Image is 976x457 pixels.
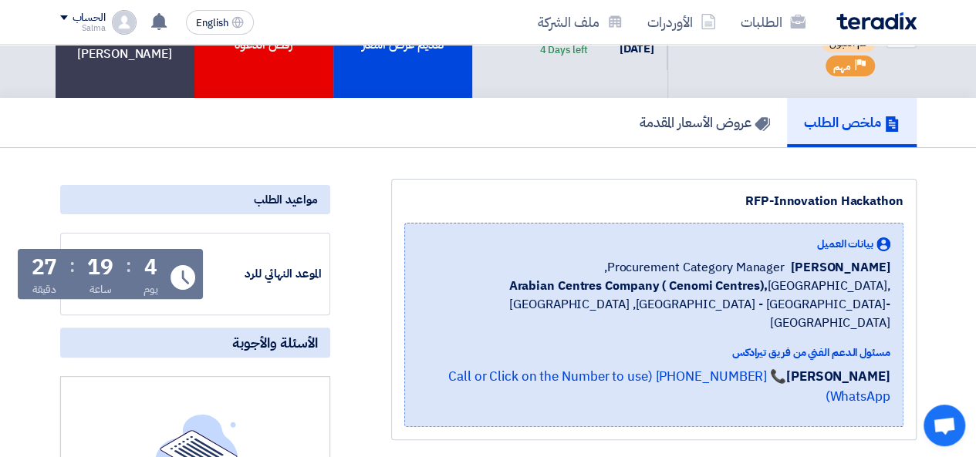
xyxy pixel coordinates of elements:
[612,40,654,58] div: [DATE]
[787,98,917,147] a: ملخص الطلب
[635,4,728,40] a: الأوردرات
[196,18,228,29] span: English
[87,257,113,278] div: 19
[144,257,157,278] div: 4
[60,24,106,32] div: Salma
[924,405,965,446] a: Open chat
[604,258,785,277] span: Procurement Category Manager,
[232,334,318,351] span: الأسئلة والأجوبة
[112,10,137,35] img: profile_test.png
[728,4,818,40] a: الطلبات
[32,281,56,297] div: دقيقة
[417,344,890,361] div: مسئول الدعم الفني من فريق تيرادكس
[126,252,131,280] div: :
[786,367,890,386] strong: [PERSON_NAME]
[448,367,890,406] a: 📞 [PHONE_NUMBER] (Call or Click on the Number to use WhatsApp)
[836,12,917,30] img: Teradix logo
[508,277,767,295] b: Arabian Centres Company ( Cenomi Centres),
[69,252,75,280] div: :
[833,59,851,74] span: مهم
[640,113,770,131] h5: عروض الأسعار المقدمة
[73,12,106,25] div: الحساب
[817,236,873,252] span: بيانات العميل
[206,265,322,283] div: الموعد النهائي للرد
[417,277,890,332] span: [GEOGRAPHIC_DATA], [GEOGRAPHIC_DATA] ,[GEOGRAPHIC_DATA] - [GEOGRAPHIC_DATA]- [GEOGRAPHIC_DATA]
[186,10,254,35] button: English
[144,281,158,297] div: يوم
[525,4,635,40] a: ملف الشركة
[404,192,903,210] div: RFP-Innovation Hackathon
[623,98,787,147] a: عروض الأسعار المقدمة
[32,257,58,278] div: 27
[791,258,890,277] span: [PERSON_NAME]
[539,42,587,58] div: 4 Days left
[60,185,330,214] div: مواعيد الطلب
[804,113,900,131] h5: ملخص الطلب
[89,281,112,297] div: ساعة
